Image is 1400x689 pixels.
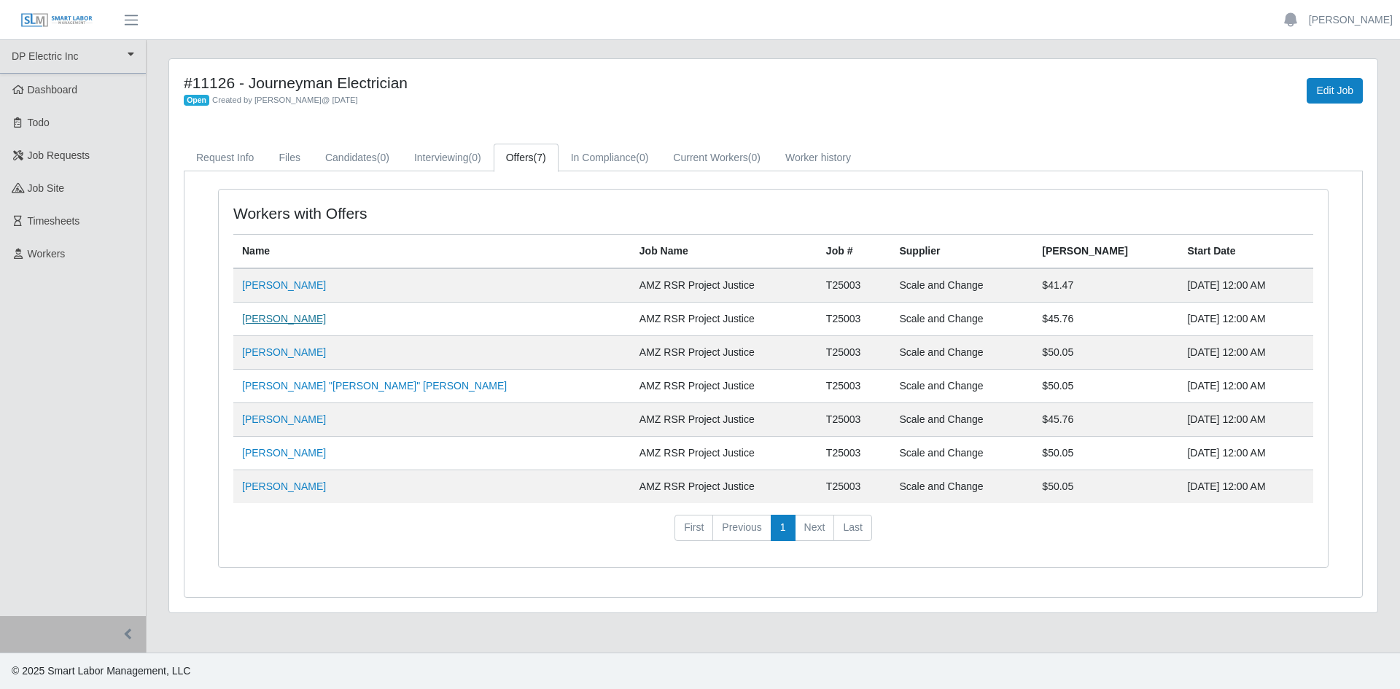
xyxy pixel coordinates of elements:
td: $50.05 [1033,370,1178,403]
td: AMZ RSR Project Justice [631,370,817,403]
td: [DATE] 12:00 AM [1178,470,1313,504]
a: [PERSON_NAME] [242,313,326,324]
td: Scale and Change [890,437,1033,470]
a: Current Workers [661,144,773,172]
th: Supplier [890,235,1033,269]
a: [PERSON_NAME] [242,480,326,492]
td: Scale and Change [890,370,1033,403]
span: Dashboard [28,84,78,96]
td: $50.05 [1033,437,1178,470]
a: Offers [494,144,559,172]
span: Open [184,95,209,106]
td: $50.05 [1033,336,1178,370]
span: (0) [748,152,761,163]
a: [PERSON_NAME] [242,346,326,358]
td: T25003 [817,437,891,470]
td: [DATE] 12:00 AM [1178,268,1313,303]
span: Timesheets [28,215,80,227]
span: © 2025 Smart Labor Management, LLC [12,665,190,677]
td: T25003 [817,336,891,370]
a: [PERSON_NAME] [242,279,326,291]
td: AMZ RSR Project Justice [631,403,817,437]
a: Interviewing [402,144,494,172]
td: $50.05 [1033,470,1178,504]
a: Files [266,144,313,172]
span: (0) [636,152,648,163]
td: AMZ RSR Project Justice [631,470,817,504]
td: [DATE] 12:00 AM [1178,370,1313,403]
td: T25003 [817,470,891,504]
a: Request Info [184,144,266,172]
a: [PERSON_NAME] "[PERSON_NAME]" [PERSON_NAME] [242,380,507,392]
td: Scale and Change [890,268,1033,303]
h4: #11126 - Journeyman Electrician [184,74,863,92]
td: Scale and Change [890,403,1033,437]
td: $45.76 [1033,403,1178,437]
span: Job Requests [28,149,90,161]
span: (0) [377,152,389,163]
td: AMZ RSR Project Justice [631,336,817,370]
td: [DATE] 12:00 AM [1178,336,1313,370]
img: SLM Logo [20,12,93,28]
td: Scale and Change [890,470,1033,504]
th: [PERSON_NAME] [1033,235,1178,269]
td: T25003 [817,268,891,303]
td: T25003 [817,370,891,403]
span: (7) [534,152,546,163]
span: Created by [PERSON_NAME] @ [DATE] [212,96,358,104]
td: Scale and Change [890,336,1033,370]
span: job site [28,182,65,194]
td: [DATE] 12:00 AM [1178,303,1313,336]
span: (0) [469,152,481,163]
nav: pagination [233,515,1313,553]
th: Name [233,235,631,269]
th: Job # [817,235,891,269]
td: T25003 [817,403,891,437]
th: Job Name [631,235,817,269]
td: $45.76 [1033,303,1178,336]
td: AMZ RSR Project Justice [631,268,817,303]
td: AMZ RSR Project Justice [631,303,817,336]
td: $41.47 [1033,268,1178,303]
td: [DATE] 12:00 AM [1178,437,1313,470]
a: [PERSON_NAME] [242,447,326,459]
td: Scale and Change [890,303,1033,336]
a: Edit Job [1307,78,1363,104]
th: Start Date [1178,235,1313,269]
a: Worker history [773,144,863,172]
a: In Compliance [559,144,661,172]
a: Candidates [313,144,402,172]
span: Todo [28,117,50,128]
td: AMZ RSR Project Justice [631,437,817,470]
a: [PERSON_NAME] [1309,12,1393,28]
a: [PERSON_NAME] [242,413,326,425]
td: T25003 [817,303,891,336]
td: [DATE] 12:00 AM [1178,403,1313,437]
h4: Workers with Offers [233,204,671,222]
a: 1 [771,515,796,541]
span: Workers [28,248,66,260]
